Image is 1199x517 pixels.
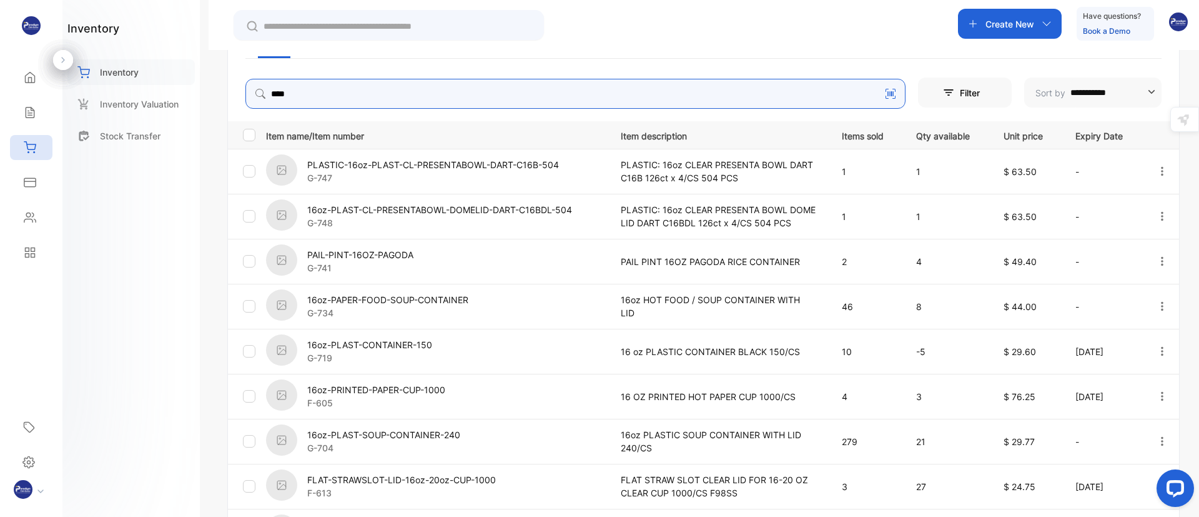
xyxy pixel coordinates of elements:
[1075,480,1130,493] p: [DATE]
[1004,346,1036,357] span: $ 29.60
[916,390,978,403] p: 3
[621,127,816,143] p: Item description
[1169,13,1188,31] img: avatar
[266,379,297,411] img: item
[842,165,891,178] p: 1
[1004,301,1037,312] span: $ 44.00
[842,390,891,403] p: 4
[307,158,559,171] p: PLASTIC-16oz-PLAST-CL-PRESENTABOWL-DART-C16B-504
[1024,78,1162,108] button: Sort by
[1004,166,1037,177] span: $ 63.50
[842,345,891,358] p: 10
[1083,26,1130,36] a: Book a Demo
[307,383,445,396] p: 16oz-PRINTED-PAPER-CUP-1000
[621,390,816,403] p: 16 OZ PRINTED HOT PAPER CUP 1000/CS
[1004,481,1035,492] span: $ 24.75
[307,396,445,409] p: F-605
[1075,300,1130,313] p: -
[266,199,297,231] img: item
[621,158,816,184] p: PLASTIC: 16oz CLEAR PRESENTA BOWL DART C16B 126ct x 4/CS 504 PCS
[1075,127,1130,143] p: Expiry Date
[307,441,460,454] p: G-704
[307,171,559,184] p: G-747
[621,473,816,499] p: FLAT STRAW SLOT CLEAR LID FOR 16-20 OZ CLEAR CUP 1000/CS F98SS
[1075,210,1130,223] p: -
[916,300,978,313] p: 8
[916,345,978,358] p: -5
[1004,391,1035,402] span: $ 76.25
[14,480,32,499] img: profile
[307,293,468,306] p: 16oz-PAPER-FOOD-SOUP-CONTAINER
[1075,345,1130,358] p: [DATE]
[621,345,816,358] p: 16 oz PLASTIC CONTAINER BLACK 150/CS
[1004,127,1050,143] p: Unit price
[266,334,297,366] img: item
[621,203,816,229] p: PLASTIC: 16oz CLEAR PRESENTA BOWL DOME LID DART C16BDL 126ct x 4/CS 504 PCS
[916,480,978,493] p: 27
[1147,464,1199,517] iframe: LiveChat chat widget
[842,300,891,313] p: 46
[985,18,1034,31] p: Create New
[842,210,891,223] p: 1
[1075,255,1130,268] p: -
[1075,165,1130,178] p: -
[266,469,297,501] img: item
[307,338,432,351] p: 16oz-PLAST-CONTAINER-150
[1004,211,1037,222] span: $ 63.50
[621,428,816,454] p: 16oz PLASTIC SOUP CONTAINER WITH LID 240/CS
[266,289,297,321] img: item
[266,244,297,276] img: item
[67,91,195,117] a: Inventory Valuation
[1035,86,1065,99] p: Sort by
[916,165,978,178] p: 1
[916,435,978,448] p: 21
[1083,10,1141,23] p: Have questions?
[307,473,496,486] p: FLAT-STRAWSLOT-LID-16oz-20oz-CUP-1000
[842,480,891,493] p: 3
[916,210,978,223] p: 1
[100,129,160,143] p: Stock Transfer
[307,351,432,364] p: G-719
[67,20,119,37] h1: inventory
[307,306,468,319] p: G-734
[307,261,413,274] p: G-741
[22,16,41,35] img: logo
[307,216,572,229] p: G-748
[916,255,978,268] p: 4
[1075,435,1130,448] p: -
[307,203,572,216] p: 16oz-PLAST-CL-PRESENTABOWL-DOMELID-DART-C16BDL-504
[1004,256,1037,267] span: $ 49.40
[621,293,816,319] p: 16oz HOT FOOD / SOUP CONTAINER WITH LID
[1075,390,1130,403] p: [DATE]
[842,435,891,448] p: 279
[266,424,297,456] img: item
[307,486,496,499] p: F-613
[100,98,179,111] p: Inventory Valuation
[958,9,1062,39] button: Create New
[916,127,978,143] p: Qty available
[307,428,460,441] p: 16oz-PLAST-SOUP-CONTAINER-240
[100,66,139,79] p: Inventory
[307,248,413,261] p: PAIL-PINT-16OZ-PAGODA
[621,255,816,268] p: PAIL PINT 16OZ PAGODA RICE CONTAINER
[67,123,195,149] a: Stock Transfer
[842,255,891,268] p: 2
[266,127,605,143] p: Item name/Item number
[67,59,195,85] a: Inventory
[1004,436,1035,447] span: $ 29.77
[842,127,891,143] p: Items sold
[1169,9,1188,39] button: avatar
[266,154,297,186] img: item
